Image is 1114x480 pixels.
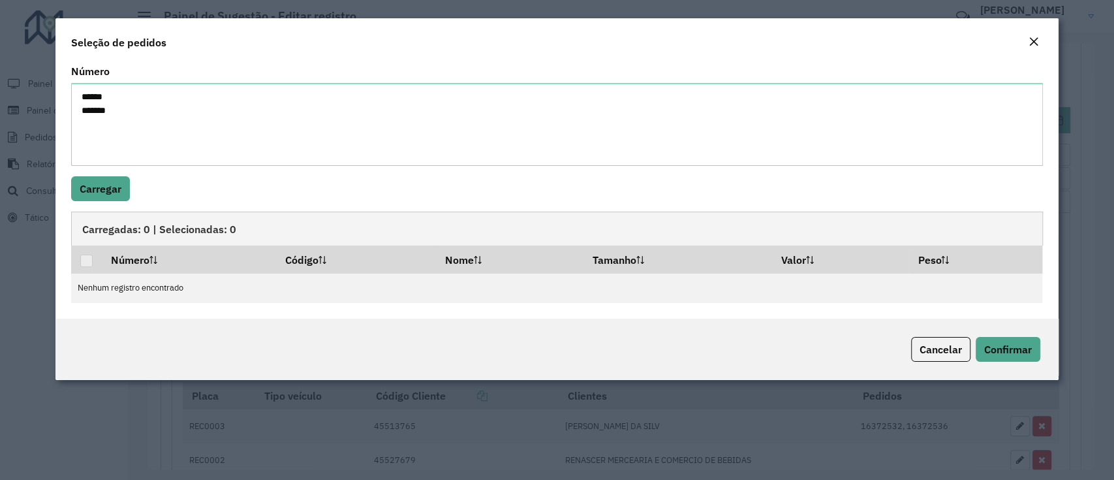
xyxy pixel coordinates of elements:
[276,246,436,273] th: Código
[911,337,970,362] button: Cancelar
[920,343,962,356] span: Cancelar
[436,246,583,273] th: Nome
[584,246,772,273] th: Tamanho
[102,246,277,273] th: Número
[1029,37,1039,47] em: Fechar
[1025,34,1043,51] button: Close
[71,63,110,79] label: Número
[71,176,130,201] button: Carregar
[71,212,1042,246] div: Carregadas: 0 | Selecionadas: 0
[772,246,909,273] th: Valor
[976,337,1040,362] button: Confirmar
[909,246,1042,273] th: Peso
[984,343,1032,356] span: Confirmar
[71,274,1042,303] td: Nenhum registro encontrado
[71,35,166,50] h4: Seleção de pedidos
